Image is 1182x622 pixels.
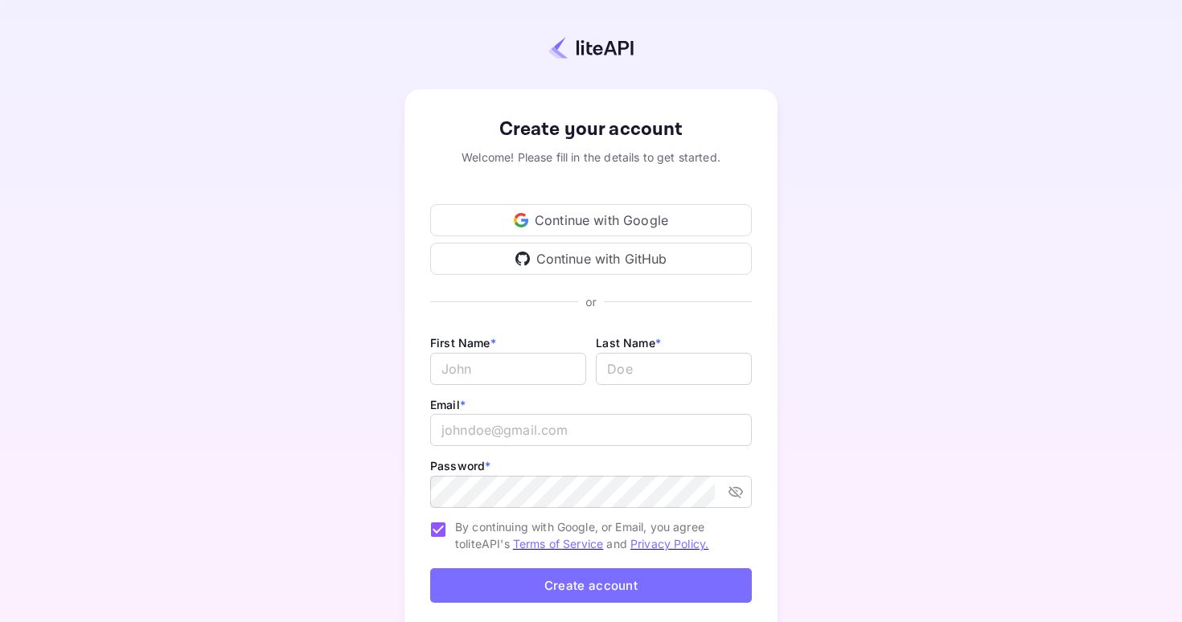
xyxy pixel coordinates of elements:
input: John [430,353,586,385]
a: Terms of Service [513,537,603,550]
label: Email [430,398,466,411]
div: Continue with Google [430,204,752,236]
input: Doe [596,353,752,385]
a: Privacy Policy. [630,537,708,550]
span: By continuing with Google, or Email, you agree to liteAPI's and [455,518,739,552]
div: Welcome! Please fill in the details to get started. [430,149,752,166]
label: Password [430,459,490,473]
div: Continue with GitHub [430,243,752,275]
input: johndoe@gmail.com [430,414,752,446]
img: liteapi [548,36,634,59]
div: Create your account [430,115,752,144]
label: First Name [430,336,496,350]
button: toggle password visibility [721,477,750,506]
button: Create account [430,568,752,603]
label: Last Name [596,336,661,350]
